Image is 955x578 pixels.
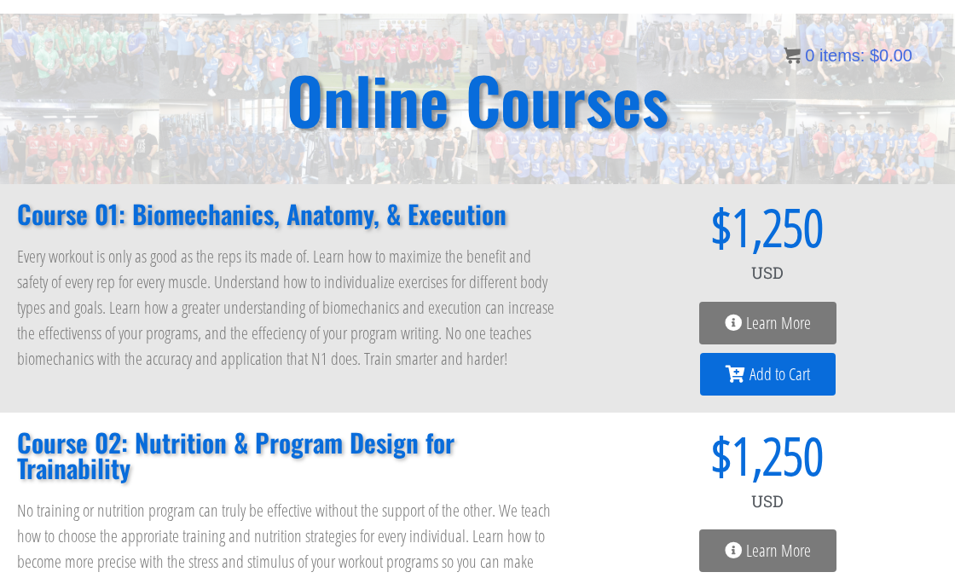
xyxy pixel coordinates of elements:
[750,366,810,383] span: Add to Cart
[597,252,938,293] div: USD
[286,67,668,131] h2: Online Courses
[784,47,801,64] img: icon11.png
[819,46,865,65] span: items:
[699,302,836,344] a: Learn More
[732,430,824,481] span: 1,250
[784,46,912,65] a: 0 items: $0.00
[700,353,836,396] a: Add to Cart
[17,201,563,227] h2: Course 01: Biomechanics, Anatomy, & Execution
[597,201,732,252] span: $
[870,46,912,65] bdi: 0.00
[746,542,811,559] span: Learn More
[597,430,732,481] span: $
[17,430,563,481] h2: Course 02: Nutrition & Program Design for Trainability
[17,244,563,372] p: Every workout is only as good as the reps its made of. Learn how to maximize the benefit and safe...
[732,201,824,252] span: 1,250
[699,529,836,572] a: Learn More
[597,481,938,522] div: USD
[746,315,811,332] span: Learn More
[870,46,879,65] span: $
[805,46,814,65] span: 0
